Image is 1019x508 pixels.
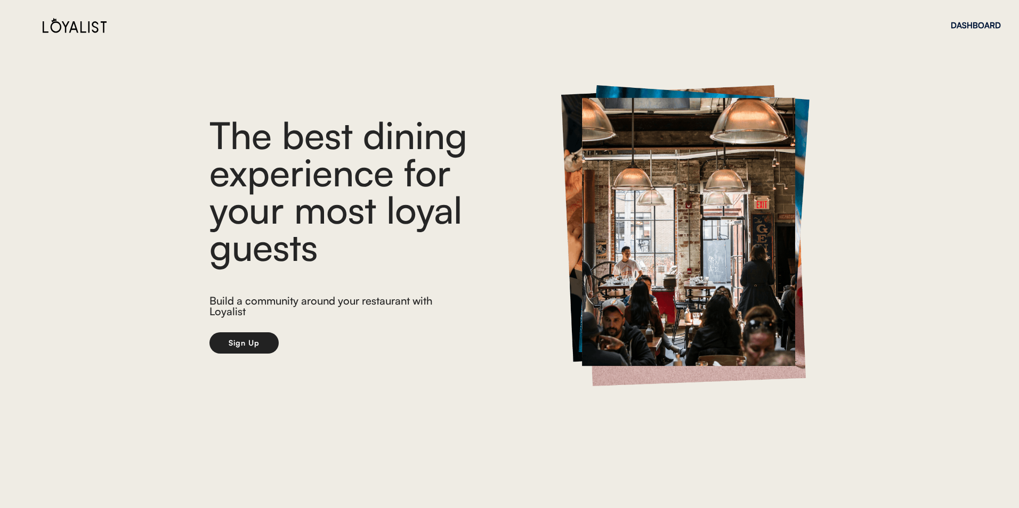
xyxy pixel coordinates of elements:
[209,116,529,265] div: The best dining experience for your most loyal guests
[951,21,1001,29] div: DASHBOARD
[561,85,810,386] img: https%3A%2F%2Fcad833e4373cb143c693037db6b1f8a3.cdn.bubble.io%2Ff1706310385766x357021172207471900%...
[209,332,279,354] button: Sign Up
[43,18,107,33] img: Loyalist%20Logo%20Black.svg
[209,296,442,319] div: Build a community around your restaurant with Loyalist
